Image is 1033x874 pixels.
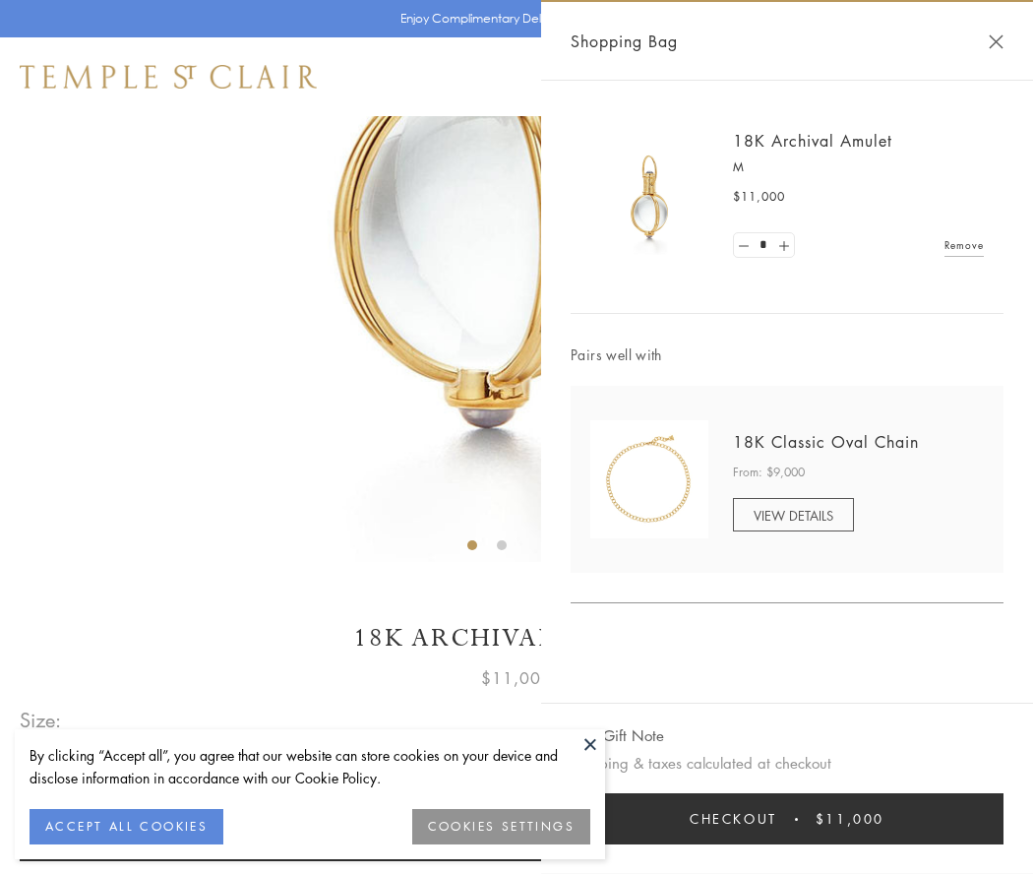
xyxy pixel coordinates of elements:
[20,704,63,736] span: Size:
[571,29,678,54] span: Shopping Bag
[30,744,590,789] div: By clicking “Accept all”, you agree that our website can store cookies on your device and disclos...
[733,157,984,177] p: M
[571,723,664,748] button: Add Gift Note
[20,621,1013,655] h1: 18K Archival Amulet
[989,34,1003,49] button: Close Shopping Bag
[20,65,317,89] img: Temple St. Clair
[590,420,708,538] img: N88865-OV18
[733,431,919,453] a: 18K Classic Oval Chain
[571,343,1003,366] span: Pairs well with
[944,234,984,256] a: Remove
[733,187,785,207] span: $11,000
[690,808,777,830] span: Checkout
[400,9,624,29] p: Enjoy Complimentary Delivery & Returns
[481,665,552,691] span: $11,000
[412,809,590,844] button: COOKIES SETTINGS
[816,808,884,830] span: $11,000
[590,138,708,256] img: 18K Archival Amulet
[30,809,223,844] button: ACCEPT ALL COOKIES
[733,498,854,531] a: VIEW DETAILS
[571,751,1003,776] p: Shipping & taxes calculated at checkout
[571,793,1003,844] button: Checkout $11,000
[734,233,754,258] a: Set quantity to 0
[733,130,892,152] a: 18K Archival Amulet
[773,233,793,258] a: Set quantity to 2
[733,463,805,482] span: From: $9,000
[754,506,833,525] span: VIEW DETAILS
